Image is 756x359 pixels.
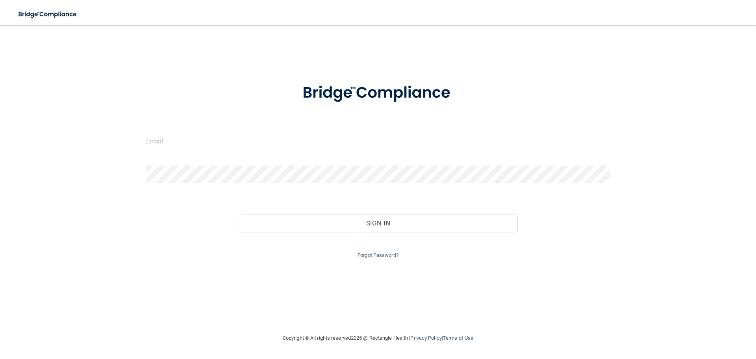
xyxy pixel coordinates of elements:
[286,73,470,113] img: bridge_compliance_login_screen.278c3ca4.svg
[410,335,441,341] a: Privacy Policy
[358,252,398,258] a: Forgot Password?
[146,132,610,150] input: Email
[234,326,522,351] div: Copyright © All rights reserved 2025 @ Rectangle Health | |
[239,214,517,232] button: Sign In
[12,6,84,22] img: bridge_compliance_login_screen.278c3ca4.svg
[443,335,473,341] a: Terms of Use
